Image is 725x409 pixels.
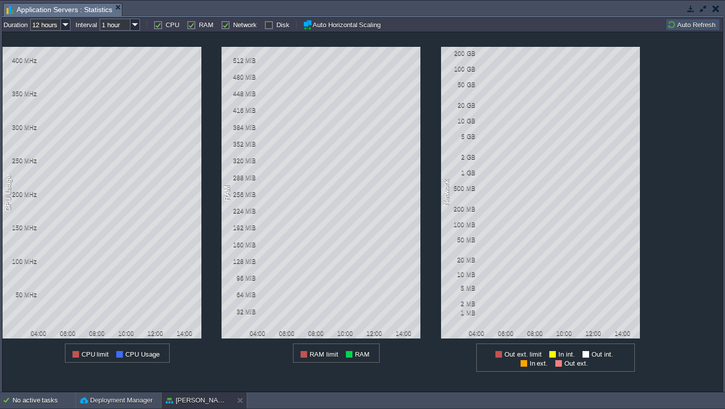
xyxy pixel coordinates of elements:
span: RAM limit [310,351,338,358]
div: 32 MiB [223,308,256,315]
div: 04:00 [26,330,51,337]
div: 14:00 [391,330,416,337]
div: 416 MiB [223,107,256,114]
div: No active tasks [13,392,76,408]
div: 1 MB [443,309,475,316]
div: 512 MiB [223,57,256,64]
div: 08:00 [303,330,328,337]
div: 160 MiB [223,241,256,248]
div: 500 MB [443,185,475,192]
span: CPU limit [82,351,109,358]
div: 448 MiB [223,90,256,97]
div: 12:00 [581,330,606,337]
div: 192 MiB [223,224,256,231]
div: 200 MB [443,206,475,213]
div: 10:00 [113,330,138,337]
div: 128 MiB [223,258,256,265]
label: RAM [199,21,213,29]
div: 64 MiB [223,291,256,298]
span: Application Servers : Statistics [7,4,112,16]
div: 352 MiB [223,141,256,148]
div: 04:00 [245,330,270,337]
div: 320 MiB [223,157,256,164]
div: 06:00 [493,330,519,337]
div: 100 MHz [4,258,37,265]
div: 10 MB [443,271,475,278]
div: 50 GB [443,81,475,88]
span: Out int. [592,351,613,358]
div: 08:00 [84,330,109,337]
div: 50 MB [443,236,475,243]
div: 400 MHz [4,57,37,64]
div: 08:00 [523,330,548,337]
div: 10:00 [552,330,577,337]
div: 5 GB [443,133,475,140]
div: 20 GB [443,102,475,109]
button: Auto Refresh [667,20,718,29]
div: 350 MHz [4,90,37,97]
div: 200 GB [443,50,475,57]
div: 250 MHz [4,157,37,164]
div: 06:00 [55,330,80,337]
span: CPU Usage [125,351,160,358]
div: 256 MiB [223,191,256,198]
label: Network [233,21,257,29]
div: 20 MB [443,256,475,263]
div: 10 GB [443,117,475,124]
span: RAM [355,351,370,358]
span: Out ext. limit [504,351,542,358]
div: 50 MHz [4,291,37,298]
div: 14:00 [172,330,197,337]
label: Interval [76,21,97,29]
span: Out ext. [564,360,588,367]
div: 1 GB [443,169,475,176]
div: 04:00 [464,330,489,337]
div: CPU Usage [3,173,15,213]
button: [PERSON_NAME] [166,395,229,405]
div: 5 MB [443,285,475,292]
div: Network [441,179,453,207]
div: 200 MHz [4,191,37,198]
div: 150 MHz [4,224,37,231]
div: 2 MB [443,300,475,307]
div: 100 MB [443,221,475,228]
label: CPU [166,21,179,29]
div: 14:00 [610,330,635,337]
div: 224 MiB [223,208,256,215]
button: Deployment Manager [80,395,153,405]
div: 10:00 [332,330,357,337]
div: 96 MiB [223,275,256,282]
div: 288 MiB [223,174,256,181]
span: In int. [558,351,575,358]
div: 300 MHz [4,124,37,131]
div: 12:00 [361,330,387,337]
span: In ext. [530,360,548,367]
div: 2 GB [443,154,475,161]
div: 12:00 [142,330,168,337]
button: Auto Horizontal Scaling [303,20,384,30]
div: RAM [222,184,234,201]
div: 384 MiB [223,124,256,131]
div: 480 MiB [223,74,256,81]
div: 06:00 [274,330,299,337]
label: Duration [4,21,28,29]
label: Disk [276,21,289,29]
div: 100 GB [443,65,475,73]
